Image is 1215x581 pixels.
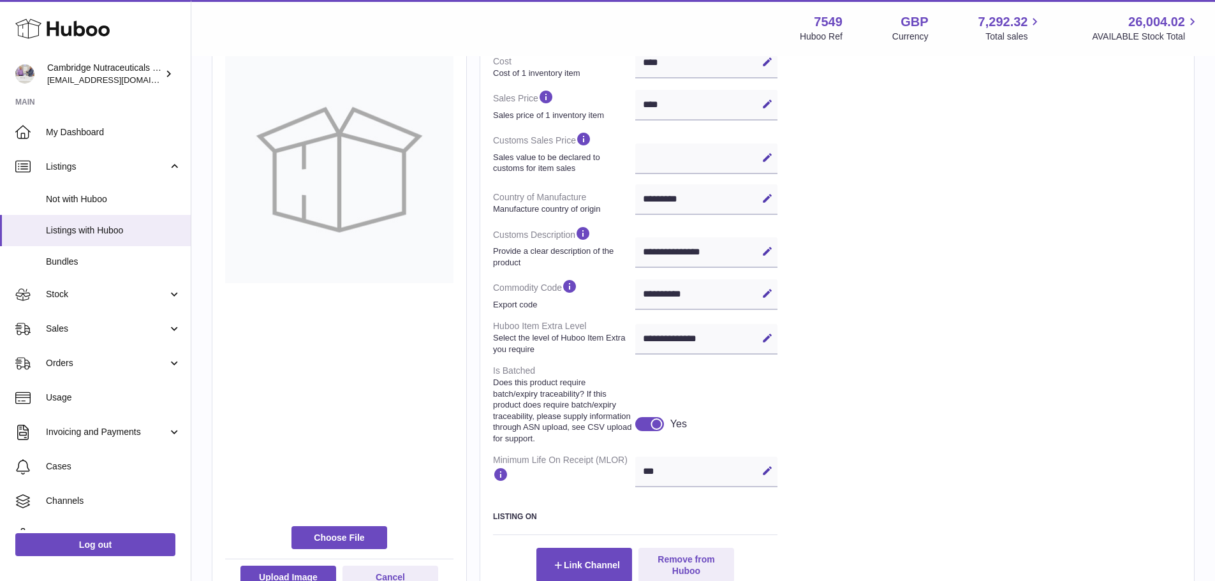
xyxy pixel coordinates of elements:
dt: Customs Description [493,220,635,273]
span: Not with Huboo [46,193,181,205]
dt: Huboo Item Extra Level [493,315,635,360]
span: 26,004.02 [1128,13,1185,31]
span: Orders [46,357,168,369]
span: Cases [46,460,181,473]
span: 7,292.32 [978,13,1028,31]
span: Choose File [291,526,387,549]
span: [EMAIL_ADDRESS][DOMAIN_NAME] [47,75,188,85]
strong: Cost of 1 inventory item [493,68,632,79]
img: no-photo-large.jpg [225,55,453,283]
div: Currency [892,31,929,43]
span: Settings [46,529,181,541]
a: 7,292.32 Total sales [978,13,1043,43]
dt: Commodity Code [493,273,635,315]
strong: Provide a clear description of the product [493,246,632,268]
strong: GBP [901,13,928,31]
span: Listings with Huboo [46,224,181,237]
strong: 7549 [814,13,843,31]
span: My Dashboard [46,126,181,138]
strong: Manufacture country of origin [493,203,632,215]
span: Total sales [985,31,1042,43]
dt: Sales Price [493,84,635,126]
dt: Is Batched [493,360,635,449]
dt: Country of Manufacture [493,186,635,219]
span: Invoicing and Payments [46,426,168,438]
div: Yes [670,417,687,431]
strong: Sales value to be declared to customs for item sales [493,152,632,174]
span: Channels [46,495,181,507]
dt: Cost [493,50,635,84]
h3: Listing On [493,511,777,522]
span: Sales [46,323,168,335]
span: AVAILABLE Stock Total [1092,31,1200,43]
dt: Minimum Life On Receipt (MLOR) [493,449,635,492]
span: Stock [46,288,168,300]
div: Cambridge Nutraceuticals Ltd [47,62,162,86]
span: Listings [46,161,168,173]
a: Log out [15,533,175,556]
strong: Sales price of 1 inventory item [493,110,632,121]
strong: Select the level of Huboo Item Extra you require [493,332,632,355]
span: Bundles [46,256,181,268]
div: Huboo Ref [800,31,843,43]
strong: Does this product require batch/expiry traceability? If this product does require batch/expiry tr... [493,377,632,444]
img: internalAdmin-7549@internal.huboo.com [15,64,34,84]
strong: Export code [493,299,632,311]
a: 26,004.02 AVAILABLE Stock Total [1092,13,1200,43]
span: Usage [46,392,181,404]
dt: Customs Sales Price [493,126,635,179]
